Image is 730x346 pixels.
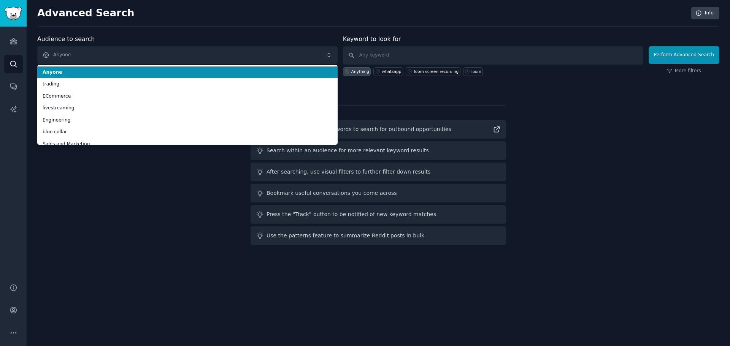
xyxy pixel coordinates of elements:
div: Bookmark useful conversations you come across [267,189,397,197]
ul: Anyone [37,65,338,145]
span: ECommerce [43,93,332,100]
div: loom [471,69,481,74]
button: Perform Advanced Search [649,46,719,64]
label: Audience to search [37,35,95,43]
span: livestreaming [43,105,332,112]
span: blue collar [43,129,332,136]
a: More filters [667,68,701,74]
h2: Advanced Search [37,7,687,19]
div: whatsapp [382,69,401,74]
span: Engineering [43,117,332,124]
button: Anyone [37,46,338,64]
span: Sales and Marketing [43,141,332,148]
div: Press the "Track" button to be notified of new keyword matches [267,210,436,218]
div: Read guide on helpful keywords to search for outbound opportunities [267,125,451,133]
img: GummySearch logo [5,7,22,20]
div: Anything [351,69,369,74]
div: Search within an audience for more relevant keyword results [267,147,429,155]
input: Any keyword [343,46,643,65]
span: Anyone [43,69,332,76]
div: After searching, use visual filters to further filter down results [267,168,430,176]
div: loom screen recording [414,69,459,74]
a: Info [691,7,719,20]
div: Use the patterns feature to summarize Reddit posts in bulk [267,232,424,240]
span: trading [43,81,332,88]
label: Keyword to look for [343,35,401,43]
